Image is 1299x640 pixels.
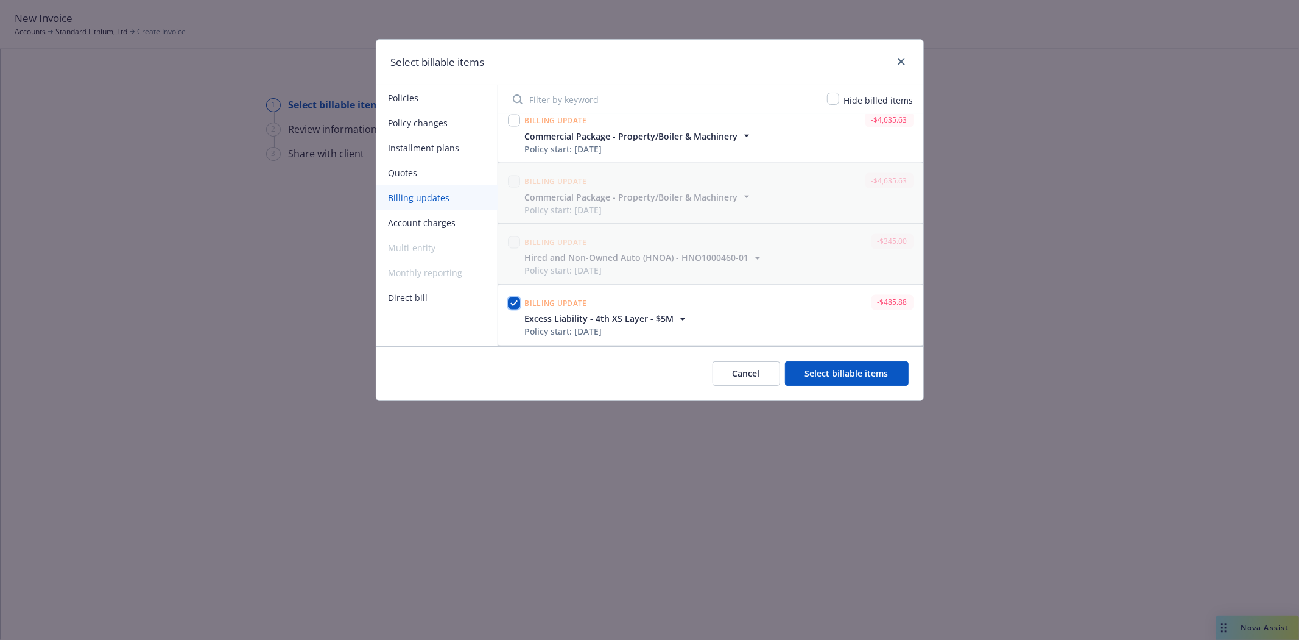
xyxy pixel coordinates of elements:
h1: Select billable items [391,54,485,70]
span: Monthly reporting [376,260,498,285]
div: Policy start: [DATE] [525,204,753,216]
button: Policy changes [376,110,498,135]
span: Multi-entity [376,235,498,260]
span: Billing update [525,299,587,309]
span: Billing update [525,115,587,126]
span: Billing update [525,176,587,187]
span: Billing update [525,238,587,248]
button: Commercial Package - Property/Boiler & Machinery [525,191,753,204]
span: Commercial Package - Property/Boiler & Machinery [525,191,738,204]
div: -$485.88 [871,295,914,310]
span: Commercial Package - Property/Boiler & Machinery [525,130,738,143]
div: Policy start: [DATE] [525,143,753,155]
button: Quotes [376,160,498,185]
button: Excess Liability - 4th XS Layer - $5M [525,313,689,325]
button: Installment plans [376,135,498,160]
span: Excess Liability - 4th XS Layer - $5M [525,313,674,325]
button: Cancel [713,361,780,386]
button: Direct bill [376,285,498,310]
button: Select billable items [785,361,909,386]
a: close [894,54,909,69]
button: Account charges [376,210,498,235]
button: Commercial Package - Property/Boiler & Machinery [525,130,753,143]
div: Policy start: [DATE] [525,325,689,338]
span: Hired and Non-Owned Auto (HNOA) - HNO1000460-01 [525,252,749,265]
span: Hide billed items [844,94,914,106]
div: -$4,635.63 [865,112,914,127]
div: Policy start: [DATE] [525,265,764,277]
div: -$345.00 [871,234,914,249]
span: Billing update-$345.00Hired and Non-Owned Auto (HNOA) - HNO1000460-01Policy start: [DATE] [498,224,923,285]
input: Filter by keyword [505,87,820,112]
div: -$4,635.63 [865,173,914,188]
button: Policies [376,85,498,110]
span: Billing update-$4,635.63Commercial Package - Property/Boiler & MachineryPolicy start: [DATE] [498,163,923,224]
button: Billing updates [376,185,498,210]
button: Hired and Non-Owned Auto (HNOA) - HNO1000460-01 [525,252,764,265]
